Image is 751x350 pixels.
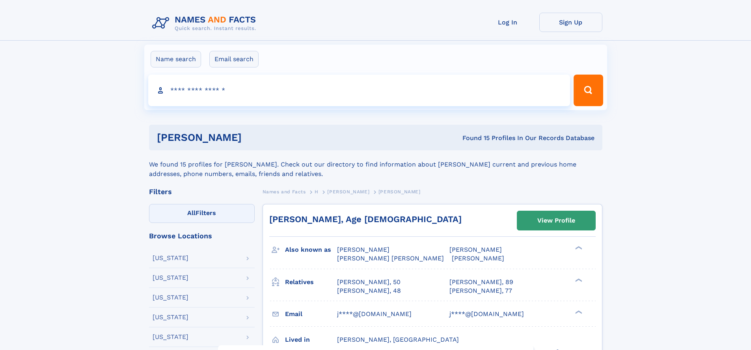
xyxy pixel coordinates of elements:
[337,255,444,262] span: [PERSON_NAME] [PERSON_NAME]
[269,214,462,224] a: [PERSON_NAME], Age [DEMOGRAPHIC_DATA]
[327,187,369,197] a: [PERSON_NAME]
[574,75,603,106] button: Search Button
[285,243,337,256] h3: Also known as
[209,51,259,67] label: Email search
[337,286,401,295] a: [PERSON_NAME], 48
[573,245,583,251] div: ❯
[149,150,602,179] div: We found 15 profiles for [PERSON_NAME]. Check out our directory to find information about [PERSON...
[263,187,306,197] a: Names and Facts
[337,336,459,343] span: [PERSON_NAME], [GEOGRAPHIC_DATA]
[476,13,539,32] a: Log In
[151,51,201,67] label: Name search
[285,333,337,346] h3: Lived in
[153,294,188,301] div: [US_STATE]
[573,309,583,314] div: ❯
[537,211,575,230] div: View Profile
[539,13,602,32] a: Sign Up
[153,334,188,340] div: [US_STATE]
[378,189,421,195] span: [PERSON_NAME]
[352,134,594,142] div: Found 15 Profiles In Our Records Database
[285,275,337,289] h3: Relatives
[449,278,513,286] a: [PERSON_NAME], 89
[157,133,352,142] h1: [PERSON_NAME]
[337,278,401,286] a: [PERSON_NAME], 50
[149,232,255,240] div: Browse Locations
[517,211,595,230] a: View Profile
[449,246,502,253] span: [PERSON_NAME]
[452,255,504,262] span: [PERSON_NAME]
[327,189,369,195] span: [PERSON_NAME]
[153,314,188,320] div: [US_STATE]
[573,277,583,283] div: ❯
[315,189,319,195] span: H
[149,13,263,34] img: Logo Names and Facts
[315,187,319,197] a: H
[153,275,188,281] div: [US_STATE]
[149,188,255,195] div: Filters
[285,307,337,321] h3: Email
[337,246,389,253] span: [PERSON_NAME]
[187,209,196,217] span: All
[153,255,188,261] div: [US_STATE]
[149,204,255,223] label: Filters
[449,286,512,295] a: [PERSON_NAME], 77
[148,75,570,106] input: search input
